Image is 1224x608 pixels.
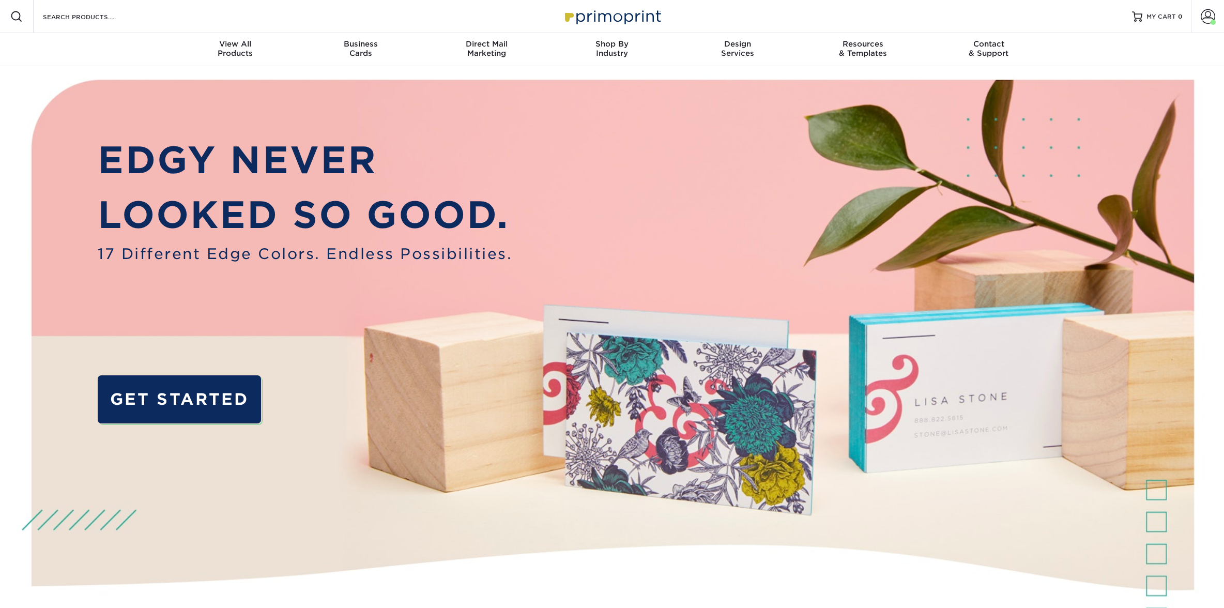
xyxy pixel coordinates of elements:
[298,39,424,49] span: Business
[298,39,424,58] div: Cards
[926,39,1051,58] div: & Support
[42,10,143,23] input: SEARCH PRODUCTS.....
[549,39,675,58] div: Industry
[549,39,675,49] span: Shop By
[298,33,424,66] a: BusinessCards
[549,33,675,66] a: Shop ByIndustry
[424,33,549,66] a: Direct MailMarketing
[98,375,261,424] a: GET STARTED
[675,39,800,49] span: Design
[800,33,926,66] a: Resources& Templates
[926,39,1051,49] span: Contact
[1146,12,1176,21] span: MY CART
[424,39,549,49] span: Direct Mail
[173,33,298,66] a: View AllProducts
[173,39,298,49] span: View All
[1178,13,1183,20] span: 0
[173,39,298,58] div: Products
[424,39,549,58] div: Marketing
[926,33,1051,66] a: Contact& Support
[98,188,512,243] p: LOOKED SO GOOD.
[800,39,926,49] span: Resources
[675,39,800,58] div: Services
[675,33,800,66] a: DesignServices
[560,5,664,27] img: Primoprint
[98,133,512,188] p: EDGY NEVER
[800,39,926,58] div: & Templates
[98,243,512,265] span: 17 Different Edge Colors. Endless Possibilities.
